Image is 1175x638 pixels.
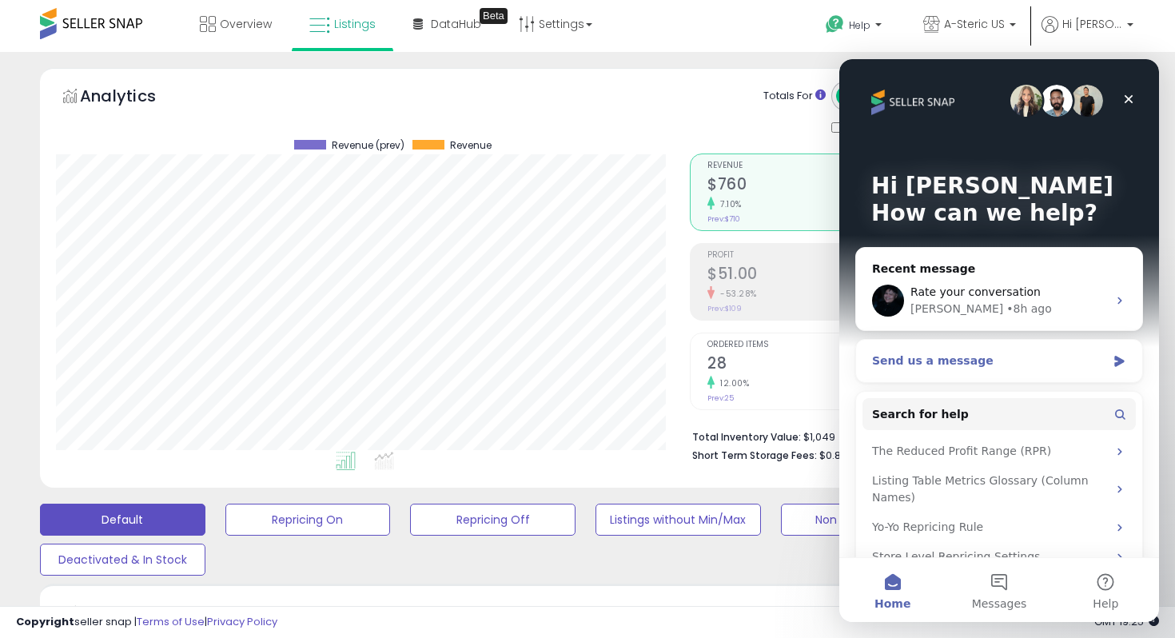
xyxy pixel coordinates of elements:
span: Revenue [450,140,492,151]
div: Tooltip anchor [480,8,508,24]
span: A-Steric US [944,16,1005,32]
small: Prev: $710 [707,214,740,224]
h5: Analytics [80,85,187,111]
div: Include Returns [819,119,951,138]
li: $1,049 [692,426,1107,445]
span: Revenue [707,161,895,170]
i: Get Help [825,14,845,34]
small: Prev: 25 [707,393,734,403]
a: Privacy Policy [207,614,277,629]
span: Profit [707,251,895,260]
button: Repricing Off [410,504,576,536]
span: Revenue (prev) [332,140,404,151]
b: Total Inventory Value: [692,430,801,444]
button: Deactivated & In Stock [40,544,205,576]
span: Overview [220,16,272,32]
a: Terms of Use [137,614,205,629]
span: Ordered Items [707,341,895,349]
small: 12.00% [715,377,749,389]
div: seller snap | | [16,615,277,630]
button: Repricing On [225,504,391,536]
small: 7.10% [715,198,742,210]
iframe: Intercom live chat [839,59,1159,622]
span: Listings [334,16,376,32]
div: Totals For [763,89,826,104]
h5: Listings [85,603,146,625]
small: -53.28% [715,288,757,300]
h2: $760 [707,175,895,197]
a: Hi [PERSON_NAME] [1042,16,1133,52]
span: DataHub [431,16,481,32]
button: Non Competitive [781,504,946,536]
span: $0.80 [819,448,847,463]
button: Default [40,504,205,536]
a: Help [813,2,898,52]
span: Help [849,18,870,32]
button: All Selected Listings [836,86,955,106]
h2: $51.00 [707,265,895,286]
button: Listings without Min/Max [595,504,761,536]
h2: 28 [707,354,895,376]
strong: Copyright [16,614,74,629]
b: Short Term Storage Fees: [692,449,817,462]
span: Hi [PERSON_NAME] [1062,16,1122,32]
small: Prev: $109 [707,304,742,313]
